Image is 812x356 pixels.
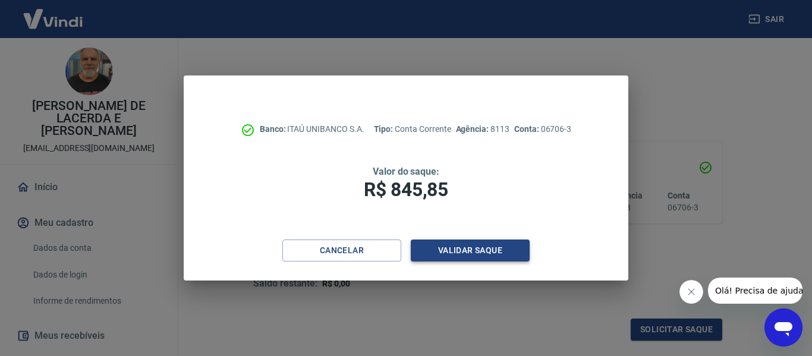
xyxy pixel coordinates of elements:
[7,8,100,18] span: Olá! Precisa de ajuda?
[708,278,802,304] iframe: Mensagem da empresa
[260,124,288,134] span: Banco:
[282,240,401,262] button: Cancelar
[411,240,530,262] button: Validar saque
[374,124,395,134] span: Tipo:
[260,123,364,136] p: ITAÚ UNIBANCO S.A.
[514,124,541,134] span: Conta:
[456,124,491,134] span: Agência:
[679,280,703,304] iframe: Fechar mensagem
[364,178,448,201] span: R$ 845,85
[764,308,802,346] iframe: Botão para abrir a janela de mensagens
[514,123,571,136] p: 06706-3
[373,166,439,177] span: Valor do saque:
[456,123,509,136] p: 8113
[374,123,451,136] p: Conta Corrente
